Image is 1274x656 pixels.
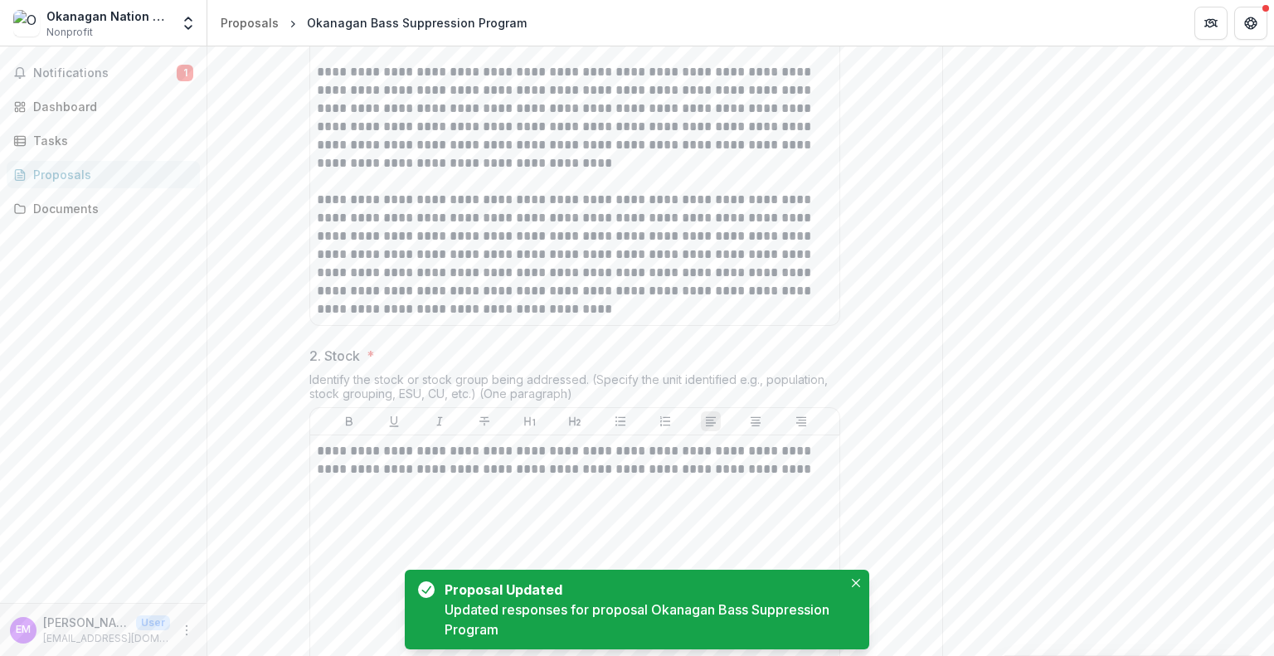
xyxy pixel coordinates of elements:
[7,93,200,120] a: Dashboard
[339,411,359,431] button: Bold
[16,624,31,635] div: Elinor McGrath
[46,7,170,25] div: Okanagan Nation Alliance Fisheries Department
[655,411,675,431] button: Ordered List
[43,631,170,646] p: [EMAIL_ADDRESS][DOMAIN_NAME]
[221,14,279,32] div: Proposals
[701,411,721,431] button: Align Left
[445,600,843,639] div: Updated responses for proposal Okanagan Bass Suppression Program
[610,411,630,431] button: Bullet List
[7,60,200,86] button: Notifications1
[7,195,200,222] a: Documents
[46,25,93,40] span: Nonprofit
[33,132,187,149] div: Tasks
[7,161,200,188] a: Proposals
[384,411,404,431] button: Underline
[43,614,129,631] p: [PERSON_NAME]
[309,346,360,366] p: 2. Stock
[309,372,840,407] div: Identify the stock or stock group being addressed. (Specify the unit identified e.g., population,...
[33,166,187,183] div: Proposals
[33,66,177,80] span: Notifications
[1194,7,1228,40] button: Partners
[846,573,866,593] button: Close
[307,14,527,32] div: Okanagan Bass Suppression Program
[520,411,540,431] button: Heading 1
[1234,7,1267,40] button: Get Help
[791,411,811,431] button: Align Right
[430,411,450,431] button: Italicize
[474,411,494,431] button: Strike
[746,411,766,431] button: Align Center
[445,580,836,600] div: Proposal Updated
[33,98,187,115] div: Dashboard
[214,11,533,35] nav: breadcrumb
[177,7,200,40] button: Open entity switcher
[565,411,585,431] button: Heading 2
[136,615,170,630] p: User
[177,65,193,81] span: 1
[13,10,40,36] img: Okanagan Nation Alliance Fisheries Department
[7,127,200,154] a: Tasks
[177,620,197,640] button: More
[33,200,187,217] div: Documents
[214,11,285,35] a: Proposals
